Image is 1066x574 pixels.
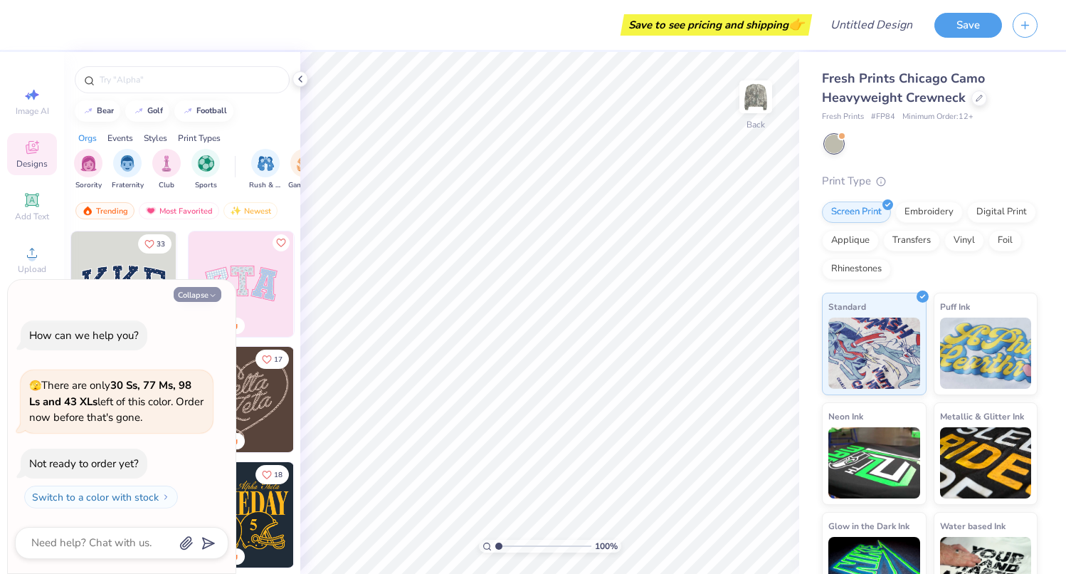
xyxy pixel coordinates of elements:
[273,234,290,251] button: Like
[293,347,399,452] img: ead2b24a-117b-4488-9b34-c08fd5176a7b
[742,83,770,111] img: Back
[198,155,214,172] img: Sports Image
[828,518,909,533] span: Glow in the Dark Ink
[940,518,1006,533] span: Water based Ink
[82,206,93,216] img: trending.gif
[249,180,282,191] span: Rush & Bid
[145,206,157,216] img: most_fav.gif
[828,427,920,499] img: Neon Ink
[822,111,864,123] span: Fresh Prints
[152,149,181,191] button: filter button
[29,456,139,471] div: Not ready to order yet?
[288,180,321,191] span: Game Day
[18,263,46,275] span: Upload
[255,465,289,484] button: Like
[112,149,144,191] div: filter for Fraternity
[822,173,1038,189] div: Print Type
[940,427,1032,499] img: Metallic & Glitter Ink
[24,486,178,508] button: Switch to a color with stock
[78,132,97,145] div: Orgs
[162,493,170,501] img: Switch to a color with stock
[74,149,102,191] button: filter button
[29,378,204,424] span: There are only left of this color. Order now before that's gone.
[746,118,765,131] div: Back
[83,107,94,115] img: trend_line.gif
[152,149,181,191] div: filter for Club
[819,11,924,39] input: Untitled Design
[74,149,102,191] div: filter for Sorority
[144,132,167,145] div: Styles
[191,149,220,191] div: filter for Sports
[71,231,176,337] img: 3b9aba4f-e317-4aa7-a679-c95a879539bd
[288,149,321,191] div: filter for Game Day
[624,14,808,36] div: Save to see pricing and shipping
[191,149,220,191] button: filter button
[822,70,985,106] span: Fresh Prints Chicago Camo Heavyweight Crewneck
[29,379,41,392] span: 🫣
[293,231,399,337] img: 5ee11766-d822-42f5-ad4e-763472bf8dcf
[174,287,221,302] button: Collapse
[125,100,169,122] button: golf
[940,299,970,314] span: Puff Ink
[98,73,280,87] input: Try "Alpha"
[274,471,283,479] span: 18
[159,155,174,172] img: Club Image
[195,180,217,191] span: Sports
[75,100,120,122] button: bear
[895,202,963,223] div: Embroidery
[112,180,144,191] span: Fraternity
[133,107,144,115] img: trend_line.gif
[822,202,891,223] div: Screen Print
[822,230,879,251] div: Applique
[934,13,1002,38] button: Save
[274,356,283,363] span: 17
[230,206,241,216] img: Newest.gif
[828,299,866,314] span: Standard
[97,107,114,115] div: bear
[944,230,984,251] div: Vinyl
[80,155,97,172] img: Sorority Image
[178,132,221,145] div: Print Types
[223,202,278,219] div: Newest
[871,111,895,123] span: # FP84
[75,202,134,219] div: Trending
[189,462,294,568] img: b8819b5f-dd70-42f8-b218-32dd770f7b03
[182,107,194,115] img: trend_line.gif
[988,230,1022,251] div: Foil
[258,155,274,172] img: Rush & Bid Image
[940,318,1032,389] img: Puff Ink
[139,202,219,219] div: Most Favorited
[293,462,399,568] img: 2b704b5a-84f6-4980-8295-53d958423ff9
[112,149,144,191] button: filter button
[189,231,294,337] img: 9980f5e8-e6a1-4b4a-8839-2b0e9349023c
[297,155,313,172] img: Game Day Image
[16,158,48,169] span: Designs
[249,149,282,191] div: filter for Rush & Bid
[828,409,863,424] span: Neon Ink
[249,149,282,191] button: filter button
[196,107,227,115] div: football
[828,318,920,389] img: Standard
[174,100,233,122] button: football
[255,350,289,369] button: Like
[822,259,891,280] div: Rhinestones
[157,241,165,248] span: 33
[29,328,139,343] div: How can we help you?
[159,180,174,191] span: Club
[902,111,973,123] span: Minimum Order: 12 +
[940,409,1024,424] span: Metallic & Glitter Ink
[147,107,163,115] div: golf
[15,211,49,222] span: Add Text
[967,202,1036,223] div: Digital Print
[189,347,294,452] img: 12710c6a-dcc0-49ce-8688-7fe8d5f96fe2
[288,149,321,191] button: filter button
[75,180,102,191] span: Sorority
[138,234,171,254] button: Like
[176,231,281,337] img: edfb13fc-0e43-44eb-bea2-bf7fc0dd67f9
[883,230,940,251] div: Transfers
[107,132,133,145] div: Events
[29,378,191,409] strong: 30 Ss, 77 Ms, 98 Ls and 43 XLs
[120,155,135,172] img: Fraternity Image
[16,105,49,117] span: Image AI
[788,16,804,33] span: 👉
